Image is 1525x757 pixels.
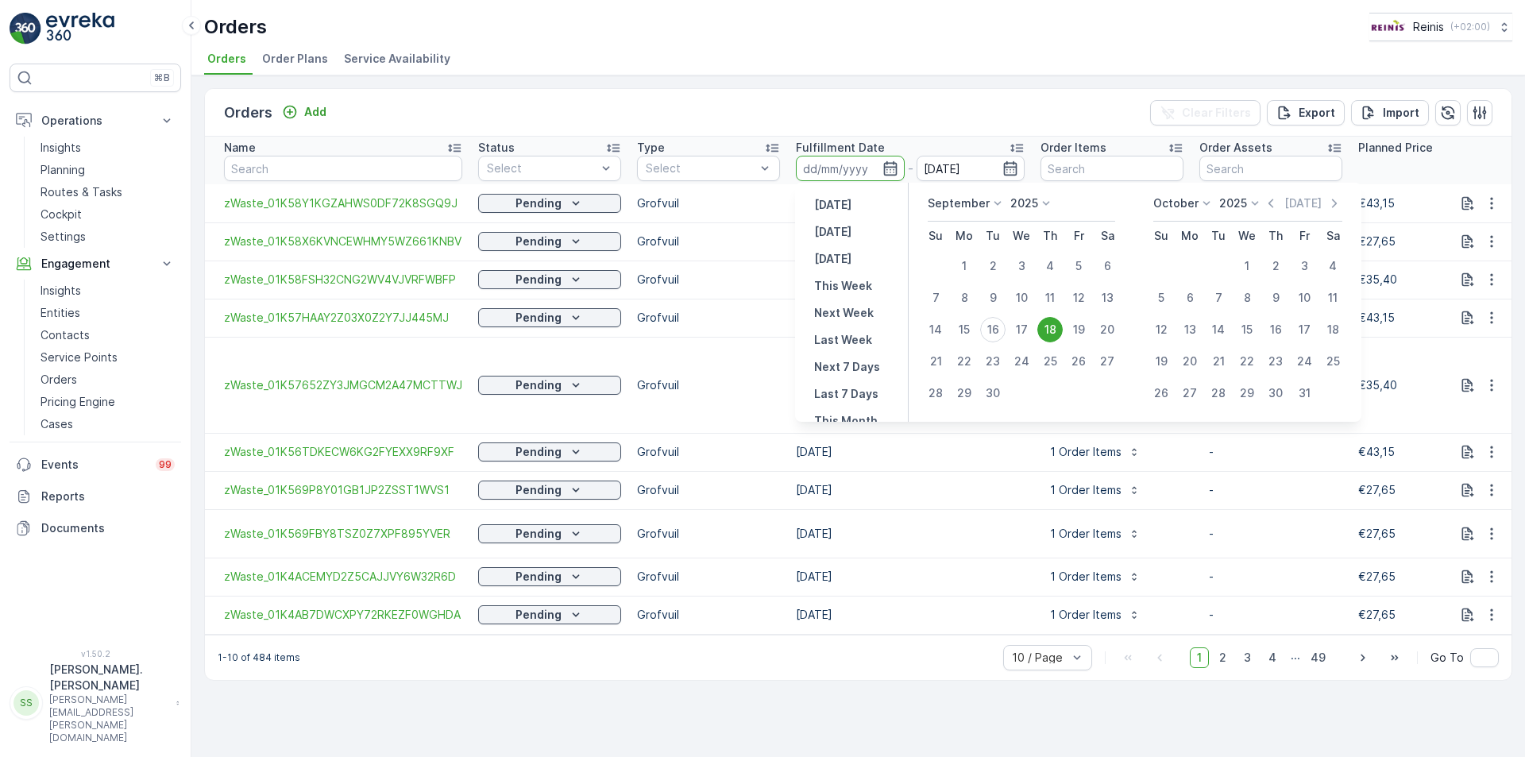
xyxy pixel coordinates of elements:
input: Search [224,156,462,181]
span: €35,40 [1358,272,1397,286]
td: [DATE] [788,299,1033,337]
p: [DATE] [814,197,851,213]
button: Tomorrow [808,249,858,268]
div: 28 [923,380,948,406]
p: October [1153,195,1199,211]
td: [DATE] [788,558,1033,596]
button: 1 Order Items [1040,477,1150,503]
a: Contacts [34,324,181,346]
td: [DATE] [788,261,1033,299]
div: 3 [1009,253,1034,279]
a: Entities [34,302,181,324]
p: Reinis [1413,19,1444,35]
span: 2 [1212,647,1234,668]
p: Next 7 Days [814,359,880,375]
p: Name [224,140,256,156]
button: 1 Order Items [1040,521,1150,547]
p: Grofvuil [637,310,780,326]
div: 6 [1095,253,1120,279]
span: zWaste_01K4AB7DWCXPY72RKEZF0WGHDA [224,607,462,623]
p: Status [478,140,515,156]
button: Clear Filters [1150,100,1261,126]
div: 19 [1149,349,1174,374]
p: 1 Order Items [1050,607,1122,623]
span: 3 [1237,647,1258,668]
p: 1 Order Items [1050,526,1122,542]
button: Pending [478,376,621,395]
p: Pending [515,569,562,585]
th: Sunday [1147,222,1176,250]
div: 7 [1206,285,1231,311]
img: logo_light-DOdMpM7g.png [46,13,114,44]
button: Operations [10,105,181,137]
p: Pending [515,444,562,460]
a: zWaste_01K57HAAY2Z03X0Z2Y7JJ445MJ [224,310,462,326]
th: Monday [950,222,979,250]
div: 20 [1177,349,1203,374]
button: Pending [478,567,621,586]
p: [DATE] [1284,195,1322,211]
a: zWaste_01K58Y1KGZAHWS0DF72K8SGQ9J [224,195,462,211]
div: 1 [1234,253,1260,279]
a: Service Points [34,346,181,369]
span: zWaste_01K56TDKECW6KG2FYEXX9RF9XF [224,444,462,460]
div: 25 [1037,349,1063,374]
div: 26 [1149,380,1174,406]
div: 24 [1291,349,1317,374]
div: 14 [1206,317,1231,342]
a: Settings [34,226,181,248]
th: Tuesday [979,222,1007,250]
div: 23 [980,349,1006,374]
p: 1 Order Items [1050,482,1122,498]
button: Engagement [10,248,181,280]
p: Select [487,160,596,176]
span: Service Availability [344,51,450,67]
span: €27,65 [1358,234,1396,248]
p: Grofvuil [637,234,780,249]
span: 4 [1261,647,1284,668]
button: Pending [478,605,621,624]
p: Grofvuil [637,607,780,623]
p: Pending [515,234,562,249]
span: zWaste_01K4ACEMYD2Z5CAJJVY6W32R6D [224,569,462,585]
p: Contacts [41,327,90,343]
p: Select [646,160,755,176]
div: 29 [1234,380,1260,406]
button: Pending [478,194,621,213]
p: Export [1299,105,1335,121]
button: Yesterday [808,195,858,214]
span: zWaste_01K58X6KVNCEWHMY5WZ661KNBV [224,234,462,249]
p: Last Week [814,332,872,348]
p: Engagement [41,256,149,272]
div: 30 [980,380,1006,406]
div: 8 [952,285,977,311]
div: 21 [923,349,948,374]
p: Pending [515,195,562,211]
button: Next Week [808,303,880,322]
button: Add [276,102,333,122]
p: Insights [41,140,81,156]
p: Orders [41,372,77,388]
button: This Week [808,276,878,295]
div: 1 [952,253,977,279]
span: €35,40 [1358,378,1397,392]
p: - [1209,526,1333,542]
p: Pending [515,526,562,542]
p: 1 Order Items [1050,444,1122,460]
th: Thursday [1036,222,1064,250]
button: SS[PERSON_NAME].[PERSON_NAME][PERSON_NAME][EMAIL_ADDRESS][PERSON_NAME][DOMAIN_NAME] [10,662,181,744]
div: 29 [952,380,977,406]
p: - [908,159,913,178]
p: [DATE] [814,251,851,267]
p: Orders [224,102,272,124]
a: Reports [10,481,181,512]
div: 4 [1037,253,1063,279]
div: 13 [1095,285,1120,311]
th: Friday [1290,222,1318,250]
p: 99 [159,458,172,471]
span: €43,15 [1358,311,1395,324]
div: 10 [1291,285,1317,311]
p: [PERSON_NAME].[PERSON_NAME] [49,662,168,693]
p: [DATE] [814,224,851,240]
p: Entities [41,305,80,321]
